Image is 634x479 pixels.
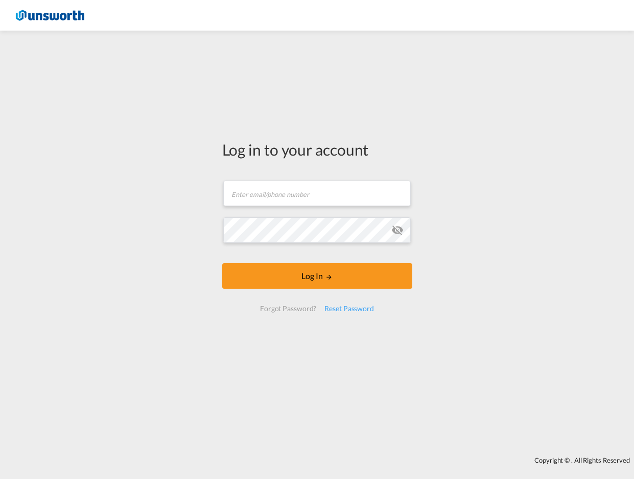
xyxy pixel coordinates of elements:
button: LOGIN [222,263,412,289]
div: Reset Password [320,299,378,318]
input: Enter email/phone number [223,181,411,206]
img: 3748d800213711f08852f18dcb6d8936.jpg [15,4,84,27]
div: Forgot Password? [256,299,320,318]
md-icon: icon-eye-off [391,224,404,236]
div: Log in to your account [222,139,412,160]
